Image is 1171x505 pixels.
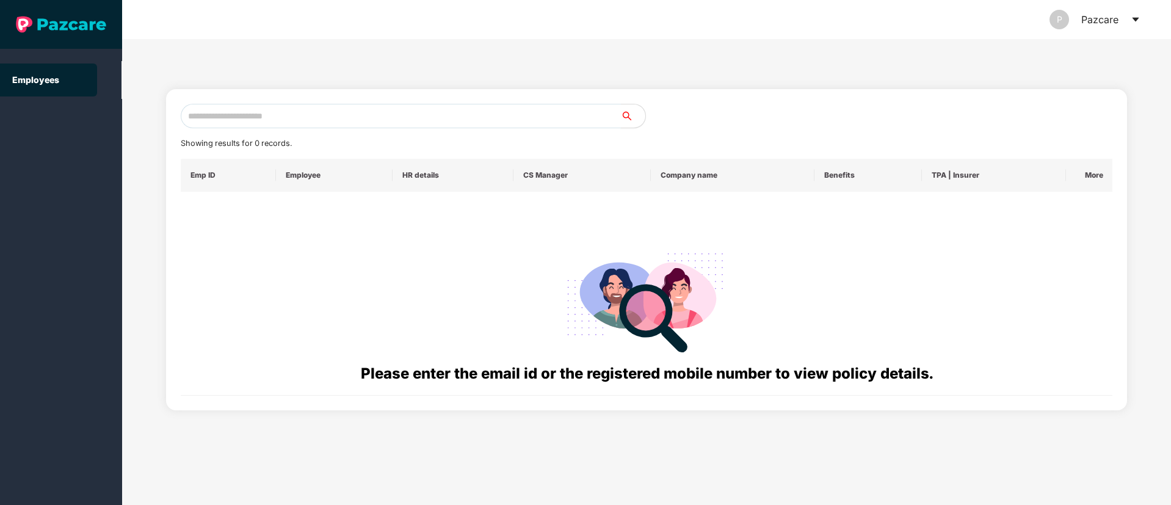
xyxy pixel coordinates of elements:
span: Please enter the email id or the registered mobile number to view policy details. [361,365,933,382]
th: More [1066,159,1112,192]
th: Benefits [814,159,922,192]
th: CS Manager [513,159,651,192]
th: HR details [393,159,513,192]
img: svg+xml;base64,PHN2ZyB4bWxucz0iaHR0cDovL3d3dy53My5vcmcvMjAwMC9zdmciIHdpZHRoPSIyODgiIGhlaWdodD0iMj... [559,238,734,362]
span: Showing results for 0 records. [181,139,292,148]
th: Company name [651,159,814,192]
th: Emp ID [181,159,277,192]
span: P [1057,10,1062,29]
th: TPA | Insurer [922,159,1066,192]
span: caret-down [1131,15,1140,24]
a: Employees [12,74,59,85]
button: search [620,104,646,128]
span: search [620,111,645,121]
th: Employee [276,159,393,192]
